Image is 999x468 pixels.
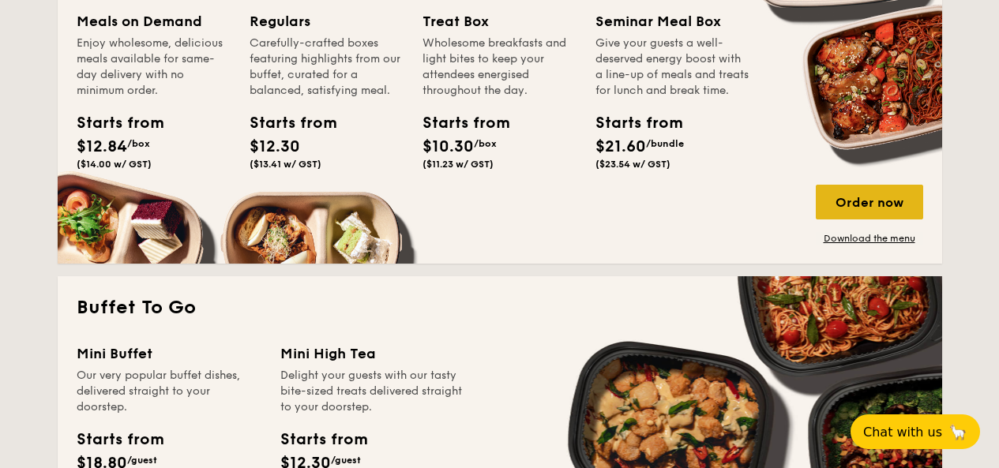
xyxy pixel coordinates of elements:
[77,159,152,170] span: ($14.00 w/ GST)
[280,368,465,415] div: Delight your guests with our tasty bite-sized treats delivered straight to your doorstep.
[250,159,321,170] span: ($13.41 w/ GST)
[250,137,300,156] span: $12.30
[595,111,667,135] div: Starts from
[423,10,576,32] div: Treat Box
[250,36,404,99] div: Carefully-crafted boxes featuring highlights from our buffet, curated for a balanced, satisfying ...
[474,138,497,149] span: /box
[77,137,127,156] span: $12.84
[280,343,465,365] div: Mini High Tea
[595,36,749,99] div: Give your guests a well-deserved energy boost with a line-up of meals and treats for lunch and br...
[595,159,670,170] span: ($23.54 w/ GST)
[127,138,150,149] span: /box
[863,425,942,440] span: Chat with us
[77,368,261,415] div: Our very popular buffet dishes, delivered straight to your doorstep.
[77,295,923,320] h2: Buffet To Go
[77,343,261,365] div: Mini Buffet
[948,423,967,441] span: 🦙
[280,428,366,451] div: Starts from
[423,159,494,170] span: ($11.23 w/ GST)
[250,10,404,32] div: Regulars
[250,111,321,135] div: Starts from
[816,232,923,245] a: Download the menu
[77,428,163,451] div: Starts from
[77,36,231,99] div: Enjoy wholesome, delicious meals available for same-day delivery with no minimum order.
[851,414,980,449] button: Chat with us🦙
[77,10,231,32] div: Meals on Demand
[816,185,923,219] div: Order now
[646,138,684,149] span: /bundle
[423,111,494,135] div: Starts from
[331,455,361,466] span: /guest
[595,10,749,32] div: Seminar Meal Box
[127,455,157,466] span: /guest
[423,36,576,99] div: Wholesome breakfasts and light bites to keep your attendees energised throughout the day.
[595,137,646,156] span: $21.60
[423,137,474,156] span: $10.30
[77,111,148,135] div: Starts from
